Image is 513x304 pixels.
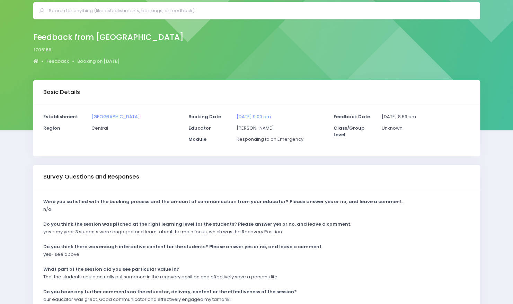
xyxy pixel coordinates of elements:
[333,125,364,138] strong: Class/Group Level
[382,125,470,132] p: Unknown
[188,125,211,131] strong: Educator
[43,288,297,295] strong: Do you have any further comments on the educator, delivery, content or the effectiveness of the s...
[43,251,79,258] p: yes- see above
[46,58,69,65] a: Feedback
[33,33,184,42] h2: Feedback from [GEOGRAPHIC_DATA]
[43,89,80,96] h3: Basic Details
[43,113,78,120] strong: Establishment
[333,113,370,120] strong: Feedback Date
[91,113,140,120] a: [GEOGRAPHIC_DATA]
[188,136,206,142] strong: Module
[43,206,51,213] p: n/a
[43,266,179,272] strong: What part of the session did you see particular value in?
[237,136,325,143] p: Responding to an Emergency
[87,125,184,136] div: Central
[77,58,120,65] a: Booking on [DATE]
[43,228,283,235] p: yes - my year 3 students were engaged and learnt about the main focus, which was the Recovery Pos...
[43,221,351,227] strong: Do you think the session was pitched at the right learning level for the students? Please answer ...
[43,125,60,131] strong: Region
[43,273,278,280] p: That the students could actually put someone in the recovery position and effectively save a pers...
[237,125,325,132] p: [PERSON_NAME]
[49,6,470,16] input: Search for anything (like establishments, bookings, or feedback)
[382,113,470,120] p: [DATE] 8:59 am
[188,113,221,120] strong: Booking Date
[237,113,271,120] a: [DATE] 9:00 am
[43,243,322,250] strong: Do you think there was enough interactive content for the students? Please answer yes or no, and ...
[43,296,231,303] p: our educator was great. Good communicator and effectively engaged my tamariki
[33,46,51,53] span: f706168
[43,198,403,205] strong: Were you satisfied with the booking process and the amount of communication from your educator? P...
[43,173,139,180] h3: Survey Questions and Responses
